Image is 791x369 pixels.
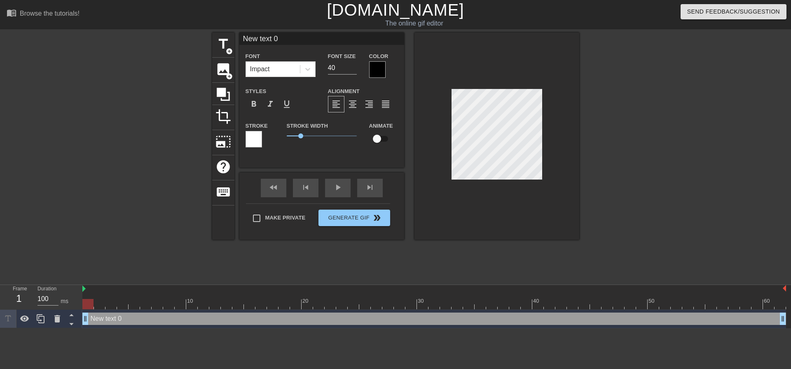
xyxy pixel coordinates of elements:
span: Generate Gif [322,213,386,223]
div: Frame [7,285,31,309]
div: ms [61,297,68,306]
span: image [215,61,231,77]
label: Font Size [328,52,356,61]
button: Generate Gif [318,210,390,226]
span: format_underline [282,99,292,109]
a: [DOMAIN_NAME] [327,1,464,19]
div: 20 [302,297,310,305]
div: 50 [648,297,656,305]
div: 40 [533,297,541,305]
span: format_align_justify [381,99,391,109]
div: 10 [187,297,194,305]
span: keyboard [215,184,231,200]
span: play_arrow [333,182,343,192]
label: Stroke [246,122,268,130]
span: menu_book [7,8,16,18]
span: crop [215,109,231,124]
label: Stroke Width [287,122,328,130]
span: add_circle [226,48,233,55]
label: Alignment [328,87,360,96]
span: Make Private [265,214,306,222]
span: format_align_center [348,99,358,109]
div: 1 [13,291,25,306]
span: drag_handle [81,315,89,323]
label: Duration [37,287,56,292]
span: add_circle [226,73,233,80]
span: photo_size_select_large [215,134,231,149]
span: format_italic [265,99,275,109]
div: 30 [418,297,425,305]
span: Send Feedback/Suggestion [687,7,780,17]
span: drag_handle [779,315,787,323]
span: format_align_left [331,99,341,109]
div: Impact [250,64,270,74]
span: format_align_right [364,99,374,109]
img: bound-end.png [783,285,786,292]
span: format_bold [249,99,259,109]
label: Font [246,52,260,61]
label: Color [369,52,388,61]
label: Animate [369,122,393,130]
a: Browse the tutorials! [7,8,80,21]
span: title [215,36,231,52]
span: help [215,159,231,175]
span: fast_rewind [269,182,278,192]
div: The online gif editor [268,19,561,28]
label: Styles [246,87,267,96]
span: skip_next [365,182,375,192]
span: skip_previous [301,182,311,192]
span: double_arrow [372,213,382,223]
div: Browse the tutorials! [20,10,80,17]
button: Send Feedback/Suggestion [681,4,786,19]
div: 60 [764,297,771,305]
